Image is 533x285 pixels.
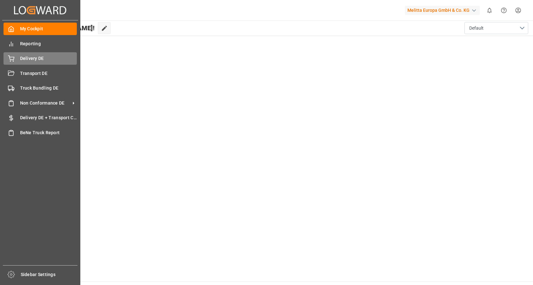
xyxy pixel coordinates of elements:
span: My Cockpit [20,26,77,32]
a: BeNe Truck Report [4,126,77,139]
button: Help Center [497,3,511,18]
button: open menu [464,22,528,34]
a: Transport DE [4,67,77,79]
span: Delivery DE [20,55,77,62]
a: My Cockpit [4,23,77,35]
span: BeNe Truck Report [20,129,77,136]
span: Transport DE [20,70,77,77]
button: show 0 new notifications [482,3,497,18]
a: Delivery DE + Transport Cost [4,112,77,124]
button: Melitta Europa GmbH & Co. KG [405,4,482,16]
a: Truck Bundling DE [4,82,77,94]
span: Delivery DE + Transport Cost [20,114,77,121]
span: Default [469,25,484,32]
div: Melitta Europa GmbH & Co. KG [405,6,480,15]
span: Truck Bundling DE [20,85,77,91]
span: Reporting [20,40,77,47]
a: Reporting [4,37,77,50]
span: Non Conformance DE [20,100,70,106]
span: Sidebar Settings [21,271,78,278]
a: Delivery DE [4,52,77,65]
